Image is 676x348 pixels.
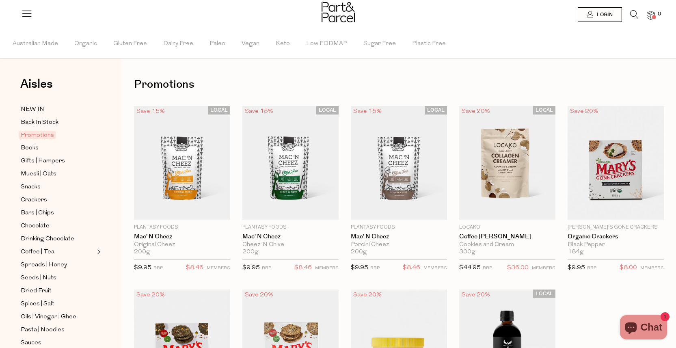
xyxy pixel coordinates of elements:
img: Mac' N Cheez [242,106,339,220]
small: MEMBERS [532,266,555,270]
p: Locako [459,224,555,231]
span: 200g [242,249,259,256]
a: Dried Fruit [21,286,95,296]
a: Seeds | Nuts [21,273,95,283]
span: 0 [656,11,663,18]
a: Spreads | Honey [21,260,95,270]
span: 200g [134,249,150,256]
span: Dairy Free [163,30,193,58]
span: Spices | Salt [21,299,54,309]
small: MEMBERS [315,266,339,270]
span: $8.46 [403,263,420,273]
span: Dried Fruit [21,286,52,296]
span: LOCAL [316,106,339,115]
a: Muesli | Oats [21,169,95,179]
div: Porcini Cheez [351,241,447,249]
small: MEMBERS [423,266,447,270]
span: 184g [568,249,584,256]
span: Gluten Free [113,30,147,58]
span: Sugar Free [363,30,396,58]
a: 0 [647,11,655,19]
span: $9.95 [568,265,585,271]
span: Sauces [21,338,41,348]
span: Pasta | Noodles [21,325,65,335]
a: Login [578,7,622,22]
span: Paleo [209,30,225,58]
a: Sauces [21,338,95,348]
span: Muesli | Oats [21,169,56,179]
span: Plastic Free [412,30,446,58]
span: Drinking Chocolate [21,234,74,244]
span: Snacks [21,182,41,192]
span: $9.95 [351,265,368,271]
a: Organic Crackers [568,233,664,240]
img: Mac' N Cheez [351,106,447,220]
small: RRP [370,266,380,270]
span: Aisles [20,75,53,93]
span: $44.95 [459,265,481,271]
span: $8.46 [186,263,203,273]
span: Oils | Vinegar | Ghee [21,312,76,322]
a: Mac' N Cheez [242,233,339,240]
span: Bars | Chips [21,208,54,218]
div: Cookies and Cream [459,241,555,249]
span: Gifts | Hampers [21,156,65,166]
a: Back In Stock [21,117,95,128]
img: Part&Parcel [322,2,355,22]
small: RRP [587,266,596,270]
p: Plantasy Foods [242,224,339,231]
span: Back In Stock [21,118,58,128]
span: Chocolate [21,221,50,231]
a: NEW IN [21,104,95,115]
span: Crackers [21,195,47,205]
button: Expand/Collapse Coffee | Tea [95,247,101,257]
p: Plantasy Foods [351,224,447,231]
div: Save 15% [351,106,384,117]
a: Oils | Vinegar | Ghee [21,312,95,322]
span: Books [21,143,39,153]
a: Gifts | Hampers [21,156,95,166]
span: $9.95 [242,265,260,271]
small: RRP [262,266,271,270]
p: Plantasy Foods [134,224,230,231]
a: Coffee [PERSON_NAME] [459,233,555,240]
span: Login [595,11,613,18]
p: [PERSON_NAME]'s Gone Crackers [568,224,664,231]
span: LOCAL [533,106,555,115]
span: 200g [351,249,367,256]
div: Save 20% [242,290,276,300]
img: Mac' N Cheez [134,106,230,220]
h1: Promotions [134,75,664,94]
span: LOCAL [425,106,447,115]
small: RRP [483,266,492,270]
span: LOCAL [208,106,230,115]
a: Crackers [21,195,95,205]
span: LOCAL [533,290,555,298]
span: Seeds | Nuts [21,273,56,283]
span: Australian Made [13,30,58,58]
span: $8.46 [294,263,312,273]
a: Spices | Salt [21,299,95,309]
div: Black Pepper [568,241,664,249]
div: Original Cheez [134,241,230,249]
a: Books [21,143,95,153]
span: Vegan [242,30,259,58]
div: Save 20% [351,290,384,300]
span: Keto [276,30,290,58]
a: Pasta | Noodles [21,325,95,335]
div: Save 15% [134,106,167,117]
span: Low FODMAP [306,30,347,58]
a: Coffee | Tea [21,247,95,257]
span: Coffee | Tea [21,247,54,257]
a: Snacks [21,182,95,192]
div: Cheez 'N Chive [242,241,339,249]
small: RRP [153,266,163,270]
a: Chocolate [21,221,95,231]
small: MEMBERS [207,266,230,270]
a: Mac' N Cheez [134,233,230,240]
span: Spreads | Honey [21,260,67,270]
img: Coffee Creamer [459,106,555,220]
span: Organic [74,30,97,58]
a: Bars | Chips [21,208,95,218]
span: NEW IN [21,105,44,115]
